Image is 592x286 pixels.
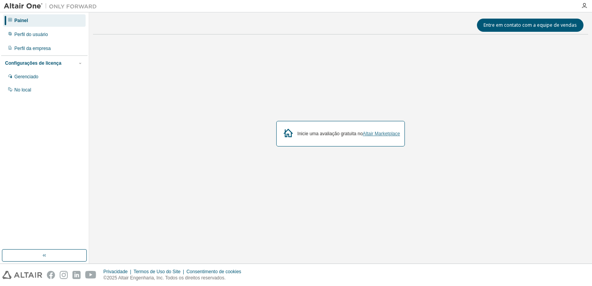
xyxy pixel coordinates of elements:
p: © [103,275,246,281]
div: Gerenciado [14,74,38,80]
img: linkedin.svg [72,271,81,279]
font: 2025 Altair Engenharia, Inc. Todos os direitos reservados. [107,275,226,281]
div: Inicie uma avaliação gratuita no [298,131,400,137]
div: Configurações de licença [5,60,61,66]
div: Perfil do usuário [14,31,48,38]
div: Perfil da empresa [14,45,51,52]
img: instagram.svg [60,271,68,279]
div: Consentimento de cookies [186,269,246,275]
img: youtube.svg [85,271,96,279]
img: altair_logo.svg [2,271,42,279]
img: facebook.svg [47,271,55,279]
button: Entre em contato com a equipe de vendas [477,19,583,32]
a: Altair Marketplace [363,131,400,136]
div: No local [14,87,31,93]
div: Termos de Uso do Site [134,269,187,275]
div: Painel [14,17,28,24]
img: Altair Um [4,2,101,10]
div: Privacidade [103,269,134,275]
